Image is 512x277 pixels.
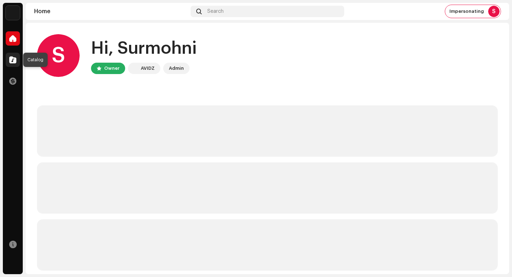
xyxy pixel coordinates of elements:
div: Admin [169,64,184,73]
div: S [37,34,80,77]
div: S [488,6,500,17]
span: Search [207,9,224,14]
img: 10d72f0b-d06a-424f-aeaa-9c9f537e57b6 [129,64,138,73]
div: AVIDZ [141,64,155,73]
div: Home [34,9,188,14]
img: 10d72f0b-d06a-424f-aeaa-9c9f537e57b6 [6,6,20,20]
div: Owner [104,64,119,73]
div: Hi, Surmohni [91,37,197,60]
span: Impersonating [449,9,484,14]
